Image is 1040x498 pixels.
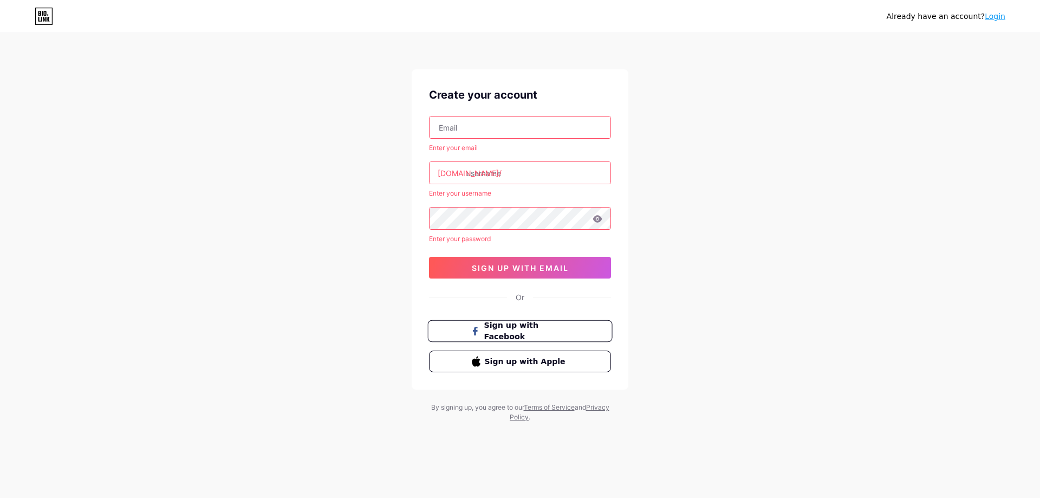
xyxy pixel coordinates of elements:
[428,403,612,422] div: By signing up, you agree to our and .
[429,234,611,244] div: Enter your password
[484,320,569,343] span: Sign up with Facebook
[985,12,1005,21] a: Login
[429,87,611,103] div: Create your account
[427,320,612,342] button: Sign up with Facebook
[485,356,569,367] span: Sign up with Apple
[524,403,575,411] a: Terms of Service
[429,320,611,342] a: Sign up with Facebook
[429,143,611,153] div: Enter your email
[429,257,611,279] button: sign up with email
[429,189,611,198] div: Enter your username
[430,162,610,184] input: username
[516,292,524,303] div: Or
[429,351,611,372] button: Sign up with Apple
[472,263,569,273] span: sign up with email
[438,167,502,179] div: [DOMAIN_NAME]/
[887,11,1005,22] div: Already have an account?
[430,117,610,138] input: Email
